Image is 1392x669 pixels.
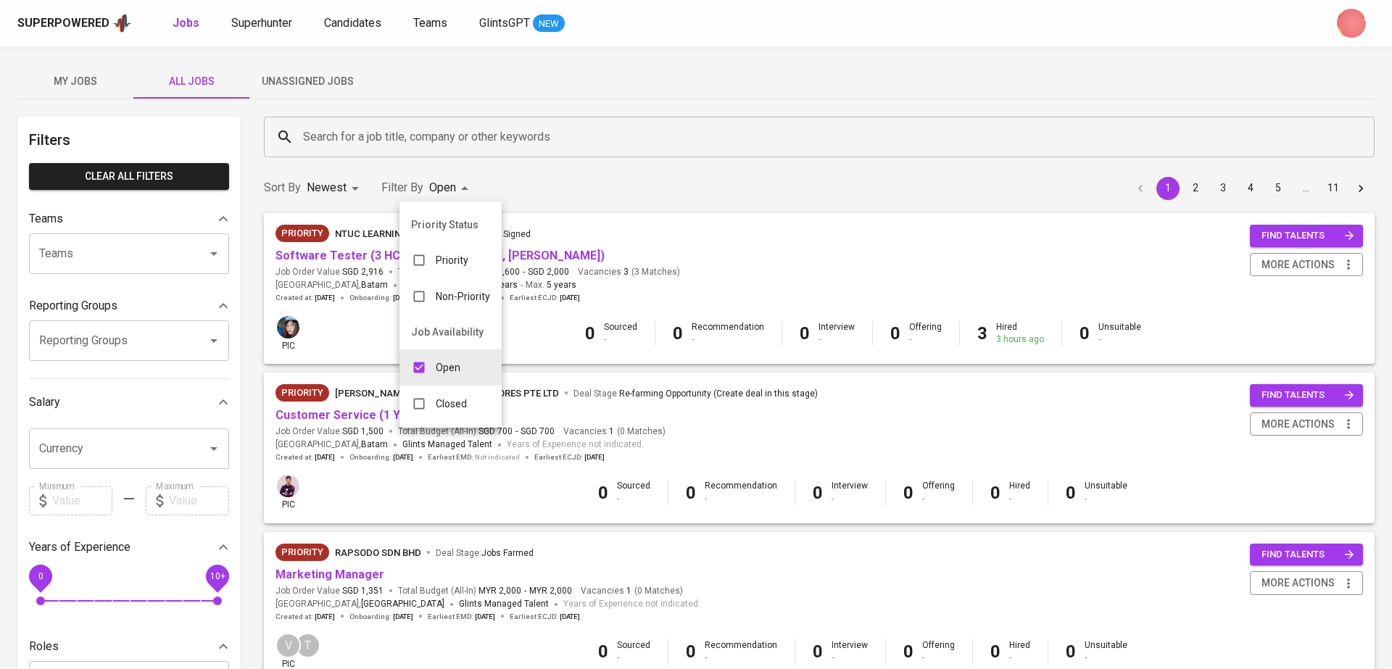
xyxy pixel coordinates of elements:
[399,315,502,349] li: Job Availability
[399,207,502,242] li: Priority Status
[436,396,467,411] p: Closed
[436,253,468,267] p: Priority
[436,360,460,375] p: Open
[436,289,490,304] p: Non-Priority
